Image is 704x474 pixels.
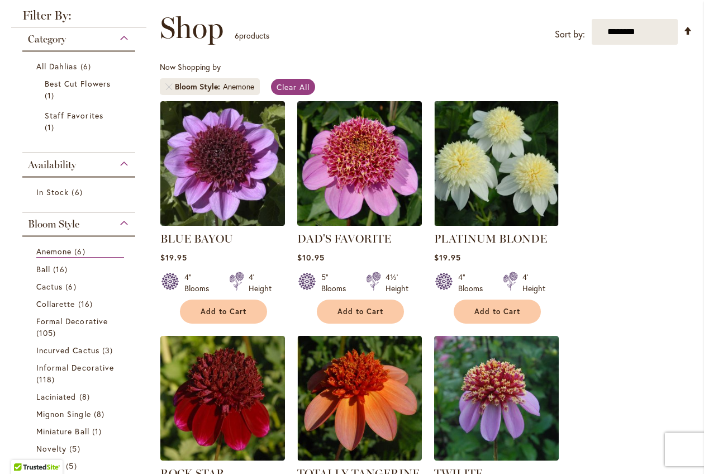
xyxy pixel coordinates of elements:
span: Cactus [36,281,63,292]
a: Staff Favorites [45,110,116,133]
div: 4' Height [522,272,545,294]
span: 6 [80,60,94,72]
div: 4' Height [249,272,272,294]
a: Miniature Ball 1 [36,425,124,437]
span: Collarette [36,298,75,309]
span: 5 [66,460,79,472]
div: 4½' Height [386,272,408,294]
span: Add to Cart [337,307,383,316]
div: 5" Blooms [321,272,353,294]
a: Orchid 5 [36,460,124,472]
span: Best Cut Flowers [45,78,111,89]
a: ROCK STAR [160,452,285,463]
span: Shop [160,11,223,45]
span: Laciniated [36,391,77,402]
span: 1 [45,121,57,133]
img: ROCK STAR [160,336,285,461]
div: 4" Blooms [184,272,216,294]
span: 118 [36,373,58,385]
span: 16 [78,298,96,310]
span: 5 [69,443,83,454]
button: Add to Cart [317,300,404,324]
span: Mignon Single [36,409,91,419]
span: Category [28,33,66,45]
a: PLATINUM BLONDE [434,232,547,245]
a: Incurved Cactus 3 [36,344,124,356]
div: Anemone [223,81,254,92]
span: Bloom Style [175,81,223,92]
span: $10.95 [297,252,324,263]
span: All Dahlias [36,61,78,72]
img: TOTALLY TANGERINE [297,336,422,461]
span: 6 [74,245,88,257]
a: Novelty 5 [36,443,124,454]
a: Formal Decorative 105 [36,315,124,339]
a: Cactus 6 [36,281,124,292]
span: Staff Favorites [45,110,103,121]
a: Mignon Single 8 [36,408,124,420]
span: Clear All [277,82,310,92]
a: In Stock 6 [36,186,124,198]
a: Remove Bloom Style Anemone [165,83,172,90]
span: $19.95 [434,252,460,263]
span: Formal Decorative [36,316,108,326]
span: 1 [45,89,57,101]
span: Ball [36,264,50,274]
span: 8 [94,408,107,420]
p: products [235,27,269,45]
a: BLUE BAYOU [160,232,233,245]
iframe: Launch Accessibility Center [8,434,40,466]
span: 6 [65,281,79,292]
a: All Dahlias [36,60,124,72]
span: 105 [36,327,59,339]
span: 16 [53,263,70,275]
img: BLUE BAYOU [160,101,285,226]
a: TWILITE [434,452,559,463]
span: Add to Cart [201,307,246,316]
span: Now Shopping by [160,61,221,72]
img: DAD'S FAVORITE [297,101,422,226]
span: In Stock [36,187,69,197]
span: 1 [92,425,104,437]
strong: Filter By: [11,10,146,27]
span: Incurved Cactus [36,345,99,355]
span: 6 [72,186,85,198]
a: DAD'S FAVORITE [297,217,422,228]
a: BLUE BAYOU [160,217,285,228]
span: Anemone [36,246,72,257]
a: Laciniated 8 [36,391,124,402]
button: Add to Cart [180,300,267,324]
span: Informal Decorative [36,362,114,373]
a: Best Cut Flowers [45,78,116,101]
a: Clear All [271,79,315,95]
img: TWILITE [434,336,559,461]
span: 3 [102,344,116,356]
span: 6 [235,30,239,41]
span: Availability [28,159,76,171]
a: Informal Decorative 118 [36,362,124,385]
span: 8 [79,391,93,402]
label: Sort by: [555,24,585,45]
span: Add to Cart [474,307,520,316]
button: Add to Cart [454,300,541,324]
a: Collarette 16 [36,298,124,310]
div: 4" Blooms [458,272,489,294]
span: Miniature Ball [36,426,89,437]
a: Anemone 6 [36,245,124,258]
img: PLATINUM BLONDE [434,101,559,226]
a: Ball 16 [36,263,124,275]
span: $19.95 [160,252,187,263]
a: DAD'S FAVORITE [297,232,391,245]
a: TOTALLY TANGERINE [297,452,422,463]
a: PLATINUM BLONDE [434,217,559,228]
span: Bloom Style [28,218,79,230]
span: Novelty [36,443,66,454]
